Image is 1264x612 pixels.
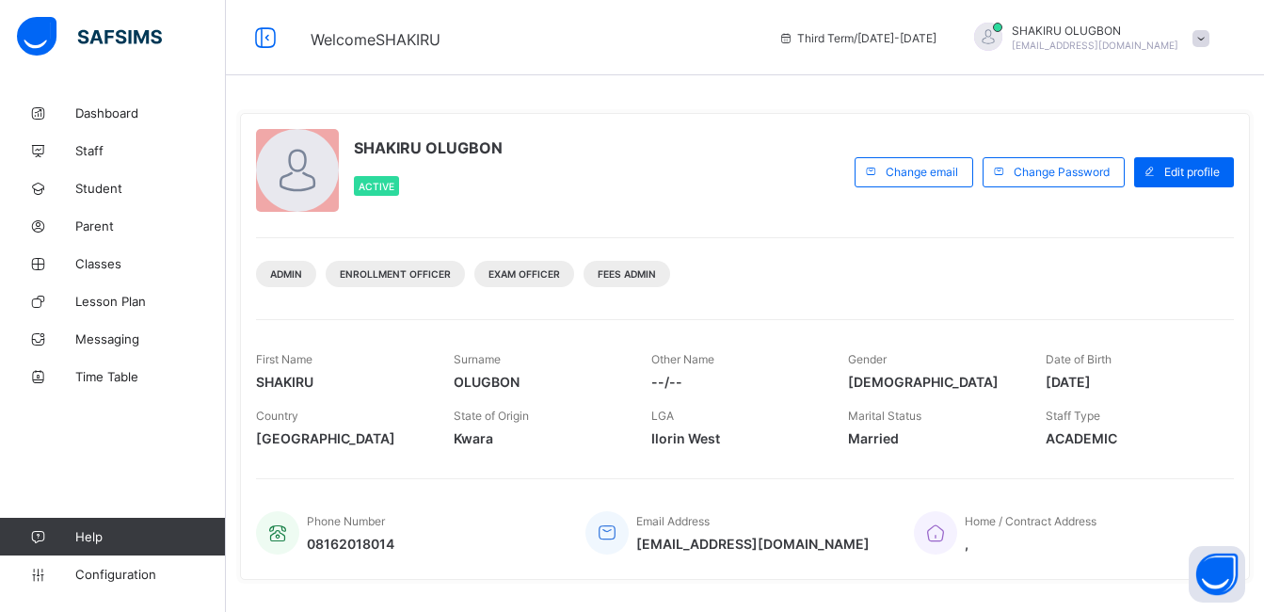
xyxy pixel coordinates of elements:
span: ACADEMIC [1046,430,1215,446]
div: SHAKIRUOLUGBON [955,23,1219,54]
span: [EMAIL_ADDRESS][DOMAIN_NAME] [636,536,870,552]
span: Email Address [636,514,710,528]
span: , [965,536,1096,552]
span: Welcome SHAKIRU [311,30,440,49]
span: First Name [256,352,312,366]
span: Active [359,181,394,192]
span: SHAKIRU OLUGBON [1012,24,1178,38]
span: Country [256,409,298,423]
span: Edit profile [1164,165,1220,179]
span: Change Password [1014,165,1110,179]
span: Dashboard [75,105,226,121]
span: Parent [75,218,226,234]
img: safsims [17,17,162,56]
span: Staff Type [1046,409,1100,423]
span: [DATE] [1046,374,1215,390]
span: --/-- [651,374,821,390]
span: Date of Birth [1046,352,1112,366]
span: Messaging [75,331,226,346]
span: Marital Status [848,409,921,423]
span: [DEMOGRAPHIC_DATA] [848,374,1017,390]
span: Fees Admin [598,268,656,280]
button: Open asap [1189,546,1245,603]
span: SHAKIRU [256,374,425,390]
span: Change email [886,165,958,179]
span: Married [848,430,1017,446]
span: Kwara [454,430,623,446]
span: Phone Number [307,514,385,528]
span: Lesson Plan [75,294,226,309]
span: 08162018014 [307,536,394,552]
span: Surname [454,352,501,366]
span: Configuration [75,567,225,582]
span: Admin [270,268,302,280]
span: Time Table [75,369,226,384]
span: State of Origin [454,409,529,423]
span: LGA [651,409,674,423]
span: Exam Officer [488,268,560,280]
span: Other Name [651,352,714,366]
span: [EMAIL_ADDRESS][DOMAIN_NAME] [1012,40,1178,51]
span: Staff [75,143,226,158]
span: Gender [848,352,887,366]
span: Home / Contract Address [965,514,1096,528]
span: [GEOGRAPHIC_DATA] [256,430,425,446]
span: Ilorin West [651,430,821,446]
span: Student [75,181,226,196]
span: session/term information [778,31,936,45]
span: Enrollment Officer [340,268,451,280]
span: Classes [75,256,226,271]
span: OLUGBON [454,374,623,390]
span: SHAKIRU OLUGBON [354,138,503,157]
span: Help [75,529,225,544]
